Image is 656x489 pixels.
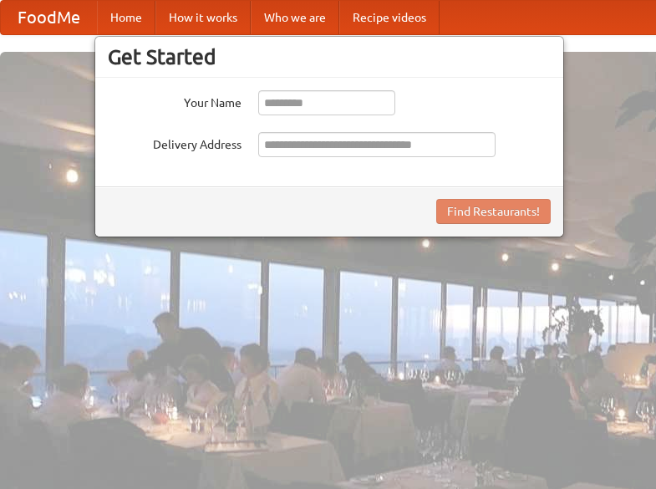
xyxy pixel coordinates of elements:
[97,1,155,34] a: Home
[108,90,242,111] label: Your Name
[1,1,97,34] a: FoodMe
[108,132,242,153] label: Delivery Address
[339,1,440,34] a: Recipe videos
[436,199,551,224] button: Find Restaurants!
[251,1,339,34] a: Who we are
[108,44,551,69] h3: Get Started
[155,1,251,34] a: How it works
